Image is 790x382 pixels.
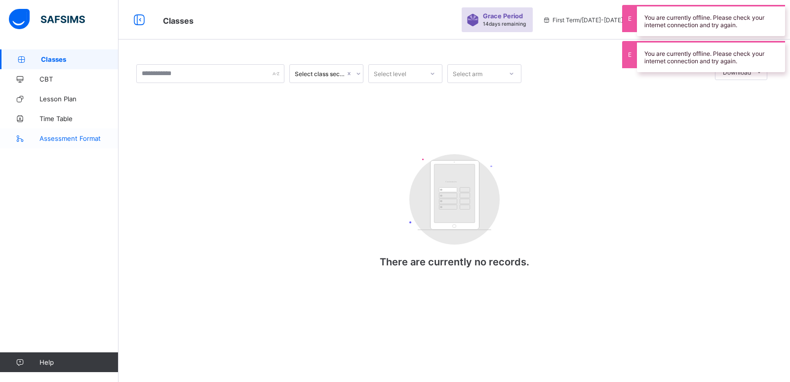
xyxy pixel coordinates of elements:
div: You are currently offline. Please check your internet connection and try again. [637,5,785,36]
img: safsims [9,9,85,30]
span: Time Table [39,115,118,123]
tspan: Customers [445,180,457,183]
img: sticker-purple.71386a28dfed39d6af7621340158ba97.svg [467,14,479,26]
div: Select level [374,64,406,83]
span: Assessment Format [39,134,118,142]
div: You are currently offline. Please check your internet connection and try again. [637,41,785,72]
div: Select arm [453,64,482,83]
span: session/term information [543,16,623,24]
p: There are currently no records. [355,256,553,268]
span: Classes [163,16,194,26]
span: Classes [41,55,118,63]
div: Select class section [295,70,345,78]
div: There are currently no records. [355,144,553,288]
span: Grace Period [483,12,523,20]
span: Lesson Plan [39,95,118,103]
span: CBT [39,75,118,83]
span: 14 days remaining [483,21,526,27]
span: Help [39,358,118,366]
